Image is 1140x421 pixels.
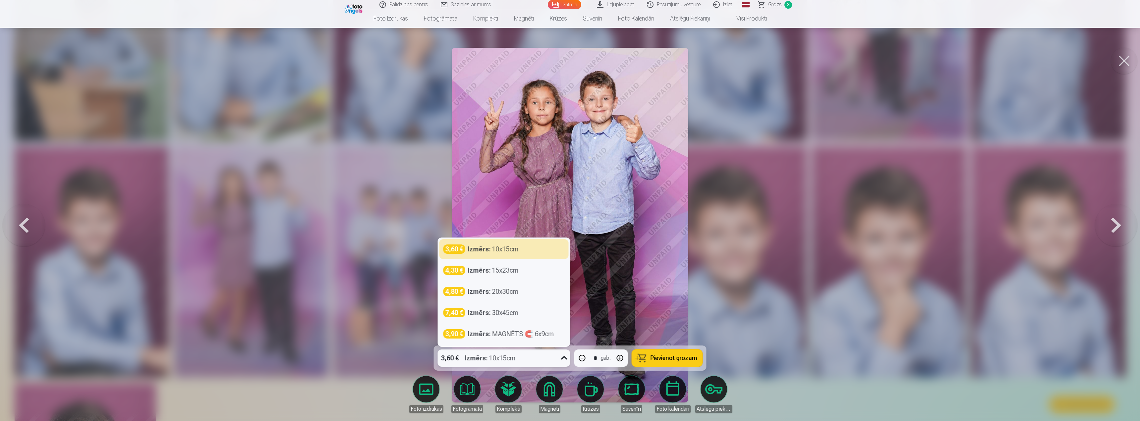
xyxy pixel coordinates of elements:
[443,266,465,275] div: 4,30 €
[490,376,527,413] a: Komplekti
[408,376,445,413] a: Foto izdrukas
[768,1,782,9] span: Grozs
[468,329,491,339] strong: Izmērs :
[575,9,610,28] a: Suvenīri
[465,349,516,367] div: 10x15cm
[718,9,775,28] a: Visi produkti
[468,329,554,339] div: MAGNĒTS 🧲 6x9cm
[409,405,443,413] div: Foto izdrukas
[632,349,703,367] button: Pievienot grozam
[506,9,542,28] a: Magnēti
[695,405,732,413] div: Atslēgu piekariņi
[655,405,691,413] div: Foto kalendāri
[344,3,364,14] img: /fa1
[416,9,465,28] a: Fotogrāmata
[468,266,491,275] strong: Izmērs :
[451,405,483,413] div: Fotogrāmata
[654,376,691,413] a: Foto kalendāri
[662,9,718,28] a: Atslēgu piekariņi
[542,9,575,28] a: Krūzes
[601,354,611,362] div: gab.
[366,9,416,28] a: Foto izdrukas
[581,405,600,413] div: Krūzes
[651,355,697,361] span: Pievienot grozam
[468,287,491,296] strong: Izmērs :
[449,376,486,413] a: Fotogrāmata
[443,244,465,254] div: 3,60 €
[443,329,465,339] div: 3,90 €
[610,9,662,28] a: Foto kalendāri
[784,1,792,9] span: 3
[621,405,642,413] div: Suvenīri
[443,308,465,317] div: 7,40 €
[468,308,491,317] strong: Izmērs :
[539,405,560,413] div: Magnēti
[531,376,568,413] a: Magnēti
[468,287,519,296] div: 20x30cm
[438,349,462,367] div: 3,60 €
[465,9,506,28] a: Komplekti
[443,287,465,296] div: 4,80 €
[613,376,650,413] a: Suvenīri
[468,266,519,275] div: 15x23cm
[468,308,519,317] div: 30x45cm
[695,376,732,413] a: Atslēgu piekariņi
[468,244,519,254] div: 10x15cm
[465,353,488,363] strong: Izmērs :
[468,244,491,254] strong: Izmērs :
[495,405,522,413] div: Komplekti
[572,376,609,413] a: Krūzes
